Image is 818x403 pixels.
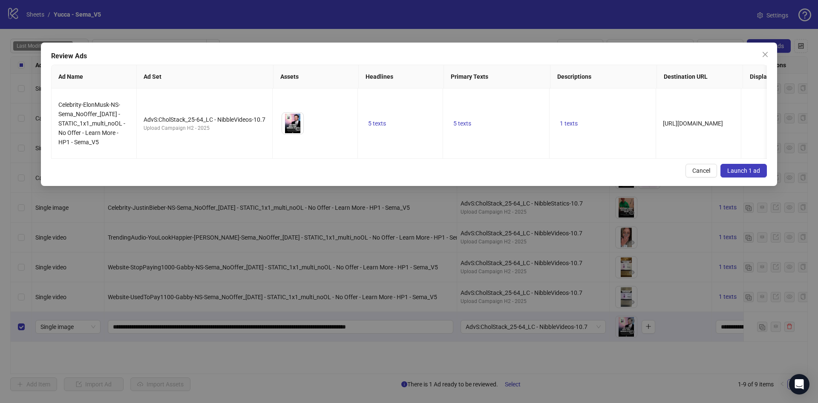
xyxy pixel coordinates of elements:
button: 5 texts [365,118,389,129]
span: [URL][DOMAIN_NAME] [663,120,723,127]
th: Ad Name [52,65,137,89]
span: close [762,51,769,58]
button: Preview [293,124,303,134]
span: Cancel [692,167,710,174]
span: 5 texts [368,120,386,127]
th: Primary Texts [444,65,550,89]
div: Open Intercom Messenger [789,374,809,394]
div: AdvS:CholStack_25-64_LC - NibbleVideos-10.7 [144,115,265,124]
span: 1 texts [560,120,578,127]
th: Assets [274,65,359,89]
th: Descriptions [550,65,657,89]
span: Celebrity-ElonMusk-NS-Sema_NoOffer_[DATE] - STATIC_1x1_multi_noOL - No Offer - Learn More - HP1 -... [58,101,125,146]
button: Close [758,48,772,61]
button: Cancel [686,164,717,177]
span: 5 texts [453,120,471,127]
span: eye [295,126,301,132]
th: Headlines [359,65,444,89]
button: 1 texts [556,118,581,129]
button: Launch 1 ad [720,164,767,177]
div: Upload Campaign H2 - 2025 [144,124,265,132]
div: Review Ads [51,51,767,61]
th: Destination URL [657,65,743,89]
button: 5 texts [450,118,475,129]
img: Asset 1 [282,113,303,134]
th: Ad Set [137,65,274,89]
span: Launch 1 ad [727,167,760,174]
